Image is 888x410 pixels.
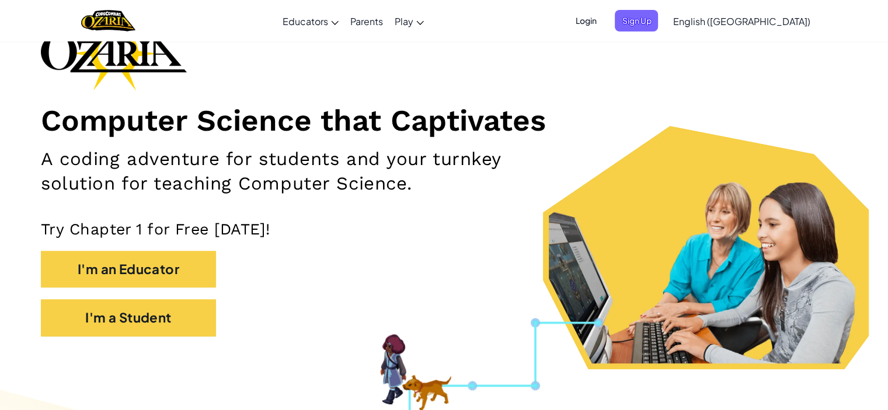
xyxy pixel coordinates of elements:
a: Educators [277,5,344,37]
p: Try Chapter 1 for Free [DATE]! [41,219,847,239]
button: I'm an Educator [41,251,216,288]
a: Play [389,5,430,37]
a: Parents [344,5,389,37]
img: Ozaria branding logo [41,16,187,90]
span: Educators [283,15,328,27]
a: Ozaria by CodeCombat logo [81,9,135,33]
img: Home [81,9,135,33]
h2: A coding adventure for students and your turnkey solution for teaching Computer Science. [41,147,581,197]
span: English ([GEOGRAPHIC_DATA]) [673,15,810,27]
button: Login [568,10,603,31]
button: I'm a Student [41,299,216,336]
h1: Computer Science that Captivates [41,102,847,138]
a: English ([GEOGRAPHIC_DATA]) [667,5,816,37]
button: Sign Up [615,10,658,31]
span: Play [395,15,413,27]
